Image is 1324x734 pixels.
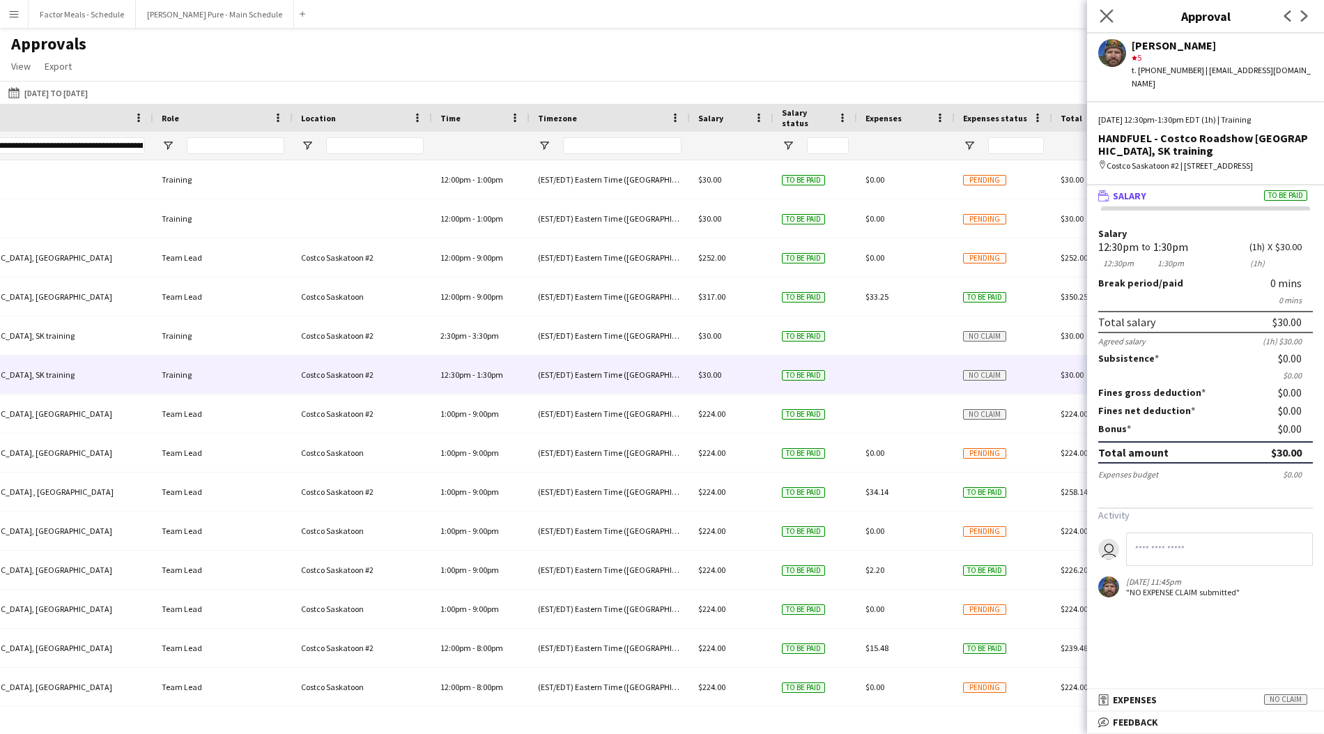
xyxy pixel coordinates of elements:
span: $224.00 [698,526,725,536]
input: Expenses status Filter Input [988,137,1044,154]
a: Export [39,57,77,75]
h3: Approval [1087,7,1324,25]
div: 1:30pm [1153,258,1188,268]
span: 9:00pm [472,408,499,419]
span: 1:00pm [477,213,503,224]
span: $0.00 [865,682,884,692]
span: To be paid [782,526,825,537]
div: (EST/EDT) Eastern Time ([GEOGRAPHIC_DATA] & [GEOGRAPHIC_DATA]) [530,277,690,316]
span: - [472,252,475,263]
span: To be paid [782,214,825,224]
span: 1:00pm [440,487,467,497]
span: $0.00 [865,213,884,224]
span: To be paid [782,370,825,381]
span: 3:30pm [472,330,499,341]
span: 12:00pm [440,174,471,185]
span: 1:00pm [440,604,467,614]
span: 12:30pm [440,369,471,380]
div: Team Lead [153,590,293,628]
div: $0.00 [1278,422,1313,435]
span: To be paid [782,253,825,263]
span: Pending [963,526,1006,537]
div: (EST/EDT) Eastern Time ([GEOGRAPHIC_DATA] & [GEOGRAPHIC_DATA]) [530,590,690,628]
mat-expansion-panel-header: Feedback [1087,712,1324,733]
span: To be paid [963,292,1006,303]
div: $0.00 [1278,352,1313,365]
span: To be paid [963,643,1006,654]
label: Bonus [1098,422,1131,435]
button: [DATE] to [DATE] [6,84,91,101]
div: Team Lead [153,473,293,511]
span: No claim [963,370,1006,381]
span: $2.20 [865,565,884,575]
span: $30.00 [1061,369,1084,380]
span: Location [301,113,336,123]
button: Open Filter Menu [301,139,314,152]
span: Timezone [538,113,577,123]
span: $30.00 [1061,174,1084,185]
span: 2:30pm [440,330,467,341]
span: Pending [963,175,1006,185]
span: $224.00 [1061,526,1088,536]
span: To be paid [963,487,1006,498]
span: 1:00pm [440,448,467,458]
span: $317.00 [698,291,725,302]
div: (EST/EDT) Eastern Time ([GEOGRAPHIC_DATA] & [GEOGRAPHIC_DATA]) [530,473,690,511]
div: Costco Saskatoon #2 [293,355,432,394]
input: Timezone Filter Input [563,137,682,154]
span: $226.20 [1061,565,1088,575]
span: $224.00 [1061,448,1088,458]
div: Team Lead [153,238,293,277]
span: To be paid [782,292,825,303]
div: (EST/EDT) Eastern Time ([GEOGRAPHIC_DATA] & [GEOGRAPHIC_DATA]) [530,629,690,667]
span: No claim [1264,694,1307,705]
div: (EST/EDT) Eastern Time ([GEOGRAPHIC_DATA] & [GEOGRAPHIC_DATA]) [530,355,690,394]
span: $252.00 [1061,252,1088,263]
span: Time [440,113,461,123]
div: $0.00 [1278,386,1313,399]
div: Costco Saskatoon #2 [293,629,432,667]
div: Agreed salary [1098,336,1146,346]
div: Costco Saskatoon #2 [293,473,432,511]
div: t. [PHONE_NUMBER] | [EMAIL_ADDRESS][DOMAIN_NAME] [1132,64,1313,89]
div: Total amount [1098,445,1169,459]
span: $239.48 [1061,643,1088,653]
button: Open Filter Menu [162,139,174,152]
div: $0.00 [1283,469,1313,480]
span: Expenses status [963,113,1027,123]
label: /paid [1098,277,1183,289]
span: Pending [963,604,1006,615]
div: Team Lead [153,668,293,706]
span: 9:00pm [472,604,499,614]
span: 1:30pm [477,369,503,380]
div: (EST/EDT) Eastern Time ([GEOGRAPHIC_DATA] & [GEOGRAPHIC_DATA]) [530,512,690,550]
app-user-avatar: Josh Steinhauer [1098,576,1119,597]
div: 0 mins [1098,295,1313,305]
span: To be paid [782,643,825,654]
div: Costco Saskatoon #2 [293,238,432,277]
div: (EST/EDT) Eastern Time ([GEOGRAPHIC_DATA] & [GEOGRAPHIC_DATA]) [530,668,690,706]
input: Role Filter Input [187,137,284,154]
span: Expenses [1113,694,1157,706]
span: 1:00pm [477,174,503,185]
button: [PERSON_NAME] Pure - Main Schedule [136,1,294,28]
span: $30.00 [1061,330,1084,341]
div: Total salary [1098,315,1155,329]
button: Open Filter Menu [538,139,551,152]
span: $224.00 [698,448,725,458]
span: Break period [1098,277,1159,289]
span: - [468,487,471,497]
span: Total [1061,113,1082,123]
span: Salary [1113,190,1146,202]
div: Expenses budget [1098,469,1158,480]
span: 9:00pm [472,526,499,536]
mat-expansion-panel-header: ExpensesNo claim [1087,689,1324,710]
span: Export [45,60,72,72]
span: 12:00pm [440,291,471,302]
h3: Activity [1098,509,1313,521]
span: To be paid [782,448,825,459]
input: Salary status Filter Input [807,137,849,154]
div: $30.00 [1275,242,1313,252]
div: Team Lead [153,512,293,550]
span: $258.14 [1061,487,1088,497]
